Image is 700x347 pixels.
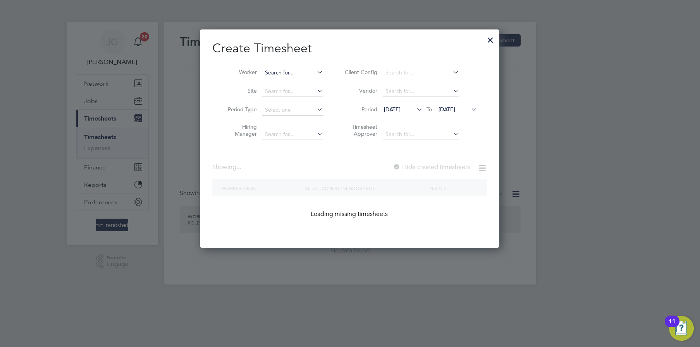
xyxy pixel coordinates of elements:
label: Worker [222,69,257,76]
input: Search for... [262,129,323,140]
input: Select one [262,105,323,116]
input: Search for... [262,86,323,97]
label: Hiring Manager [222,123,257,137]
input: Search for... [383,129,459,140]
label: Vendor [342,87,377,94]
label: Client Config [342,69,377,76]
span: To [424,104,434,114]
label: Site [222,87,257,94]
h2: Create Timesheet [212,40,487,57]
input: Search for... [383,67,459,78]
label: Timesheet Approver [342,123,377,137]
label: Period [342,106,377,113]
div: Showing [212,163,243,171]
span: [DATE] [439,106,455,113]
div: 11 [669,321,676,331]
span: [DATE] [384,106,401,113]
label: Hide created timesheets [393,163,470,171]
input: Search for... [383,86,459,97]
span: ... [236,163,241,171]
input: Search for... [262,67,323,78]
label: Period Type [222,106,257,113]
button: Open Resource Center, 11 new notifications [669,316,694,341]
